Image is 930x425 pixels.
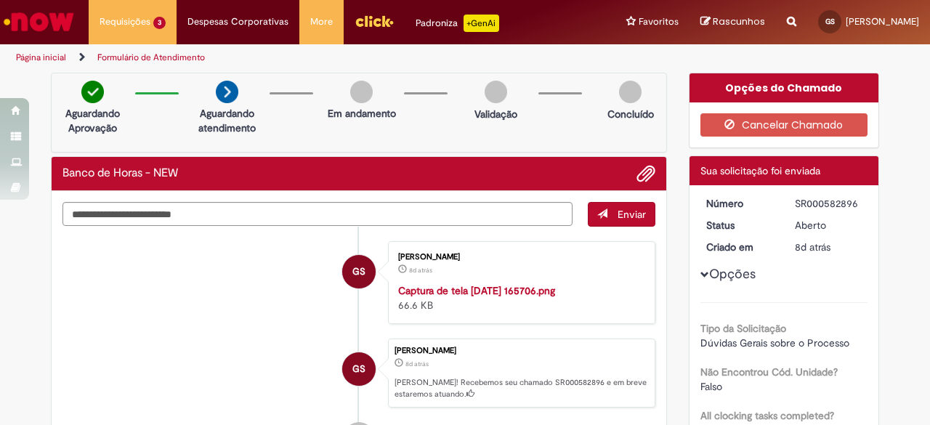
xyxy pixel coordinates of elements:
[57,106,128,135] p: Aguardando Aprovação
[352,254,365,289] span: GS
[187,15,288,29] span: Despesas Corporativas
[636,164,655,183] button: Adicionar anexos
[795,218,862,232] div: Aberto
[62,339,655,408] li: Gabriel Bernardo Da Silva
[342,352,376,386] div: Gabriel Bernardo Da Silva
[81,81,104,103] img: check-circle-green.png
[700,336,849,349] span: Dúvidas Gerais sobre o Processo
[153,17,166,29] span: 3
[795,196,862,211] div: SR000582896
[619,81,642,103] img: img-circle-grey.png
[618,208,646,221] span: Enviar
[409,266,432,275] time: 23/09/2025 16:57:48
[62,202,573,226] textarea: Digite sua mensagem aqui...
[62,167,178,180] h2: Banco de Horas - NEW Histórico de tíquete
[355,10,394,32] img: click_logo_yellow_360x200.png
[700,164,820,177] span: Sua solicitação foi enviada
[405,360,429,368] time: 23/09/2025 17:01:14
[352,352,365,386] span: GS
[700,15,765,29] a: Rascunhos
[695,240,785,254] dt: Criado em
[690,73,879,102] div: Opções do Chamado
[700,322,786,335] b: Tipo da Solicitação
[795,240,862,254] div: 23/09/2025 17:01:14
[342,255,376,288] div: Gabriel Bernardo Da Silva
[328,106,396,121] p: Em andamento
[700,365,838,379] b: Não Encontrou Cód. Unidade?
[398,284,555,297] a: Captura de tela [DATE] 165706.png
[409,266,432,275] span: 8d atrás
[588,202,655,227] button: Enviar
[310,15,333,29] span: More
[192,106,262,135] p: Aguardando atendimento
[405,360,429,368] span: 8d atrás
[713,15,765,28] span: Rascunhos
[395,347,647,355] div: [PERSON_NAME]
[825,17,835,26] span: GS
[474,107,517,121] p: Validação
[700,409,834,422] b: All clocking tasks completed?
[398,253,640,262] div: [PERSON_NAME]
[700,113,868,137] button: Cancelar Chamado
[97,52,205,63] a: Formulário de Atendimento
[795,240,830,254] span: 8d atrás
[1,7,76,36] img: ServiceNow
[464,15,499,32] p: +GenAi
[485,81,507,103] img: img-circle-grey.png
[398,283,640,312] div: 66.6 KB
[11,44,609,71] ul: Trilhas de página
[350,81,373,103] img: img-circle-grey.png
[639,15,679,29] span: Favoritos
[846,15,919,28] span: [PERSON_NAME]
[395,377,647,400] p: [PERSON_NAME]! Recebemos seu chamado SR000582896 e em breve estaremos atuando.
[416,15,499,32] div: Padroniza
[16,52,66,63] a: Página inicial
[100,15,150,29] span: Requisições
[607,107,654,121] p: Concluído
[795,240,830,254] time: 23/09/2025 17:01:14
[695,218,785,232] dt: Status
[700,380,722,393] span: Falso
[695,196,785,211] dt: Número
[216,81,238,103] img: arrow-next.png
